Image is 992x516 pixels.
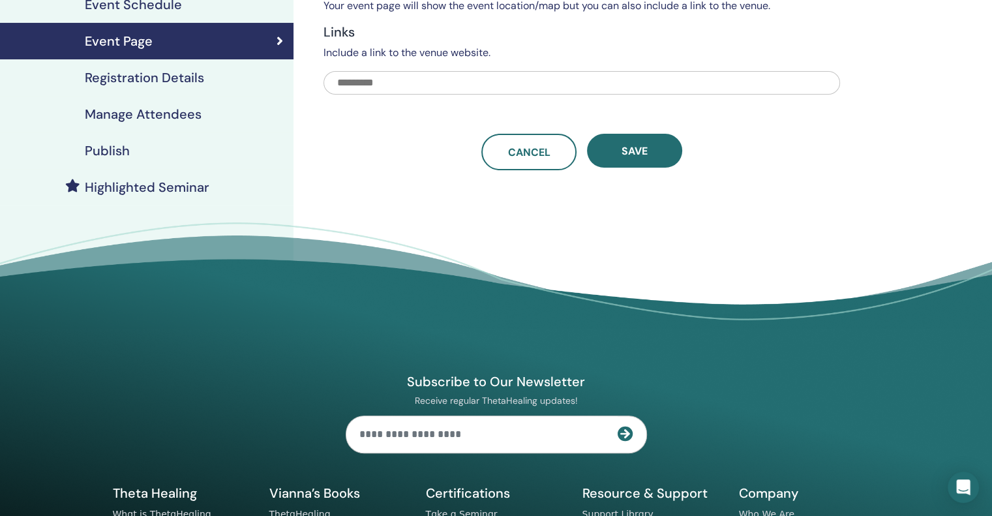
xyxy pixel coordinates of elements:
[85,106,202,122] h4: Manage Attendees
[739,485,880,502] h5: Company
[508,145,550,159] span: Cancel
[587,134,682,168] button: Save
[426,485,567,502] h5: Certifications
[346,373,647,390] h4: Subscribe to Our Newsletter
[85,179,209,195] h4: Highlighted Seminar
[346,395,647,406] p: Receive regular ThetaHealing updates!
[323,45,840,61] p: Include a link to the venue website.
[85,143,130,159] h4: Publish
[269,485,410,502] h5: Vianna’s Books
[481,134,577,170] a: Cancel
[323,24,840,40] h4: Links
[113,485,254,502] h5: Theta Healing
[948,472,979,503] div: Open Intercom Messenger
[85,33,153,49] h4: Event Page
[582,485,723,502] h5: Resource & Support
[85,70,204,85] h4: Registration Details
[622,144,648,158] span: Save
